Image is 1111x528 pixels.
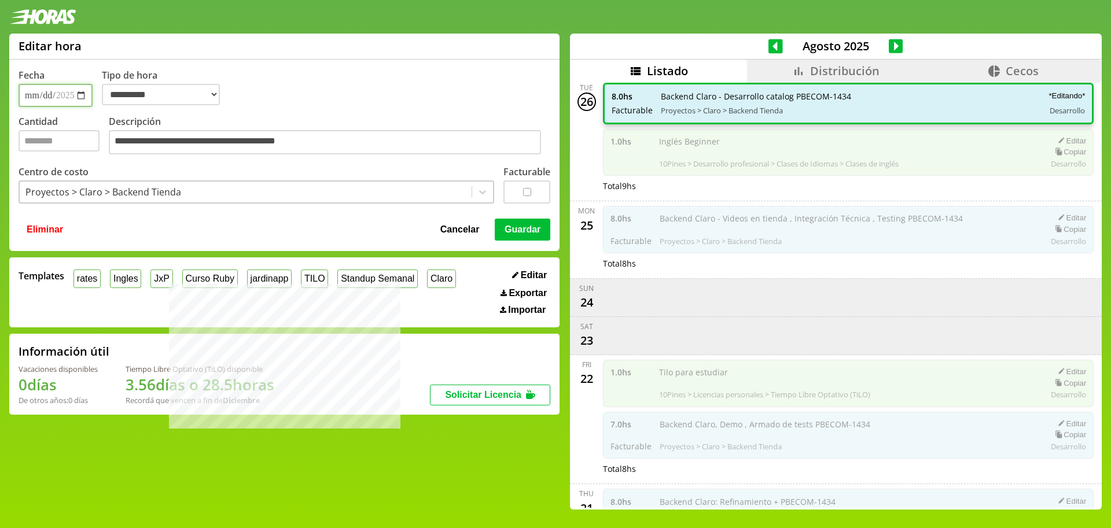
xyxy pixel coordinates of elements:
h2: Información útil [19,344,109,359]
div: Vacaciones disponibles [19,364,98,374]
label: Tipo de hora [102,69,229,107]
div: Total 8 hs [603,258,1094,269]
div: Total 8 hs [603,463,1094,474]
div: scrollable content [570,83,1102,508]
div: 22 [577,370,596,388]
div: Proyectos > Claro > Backend Tienda [25,186,181,198]
span: Importar [508,305,546,315]
select: Tipo de hora [102,84,220,105]
button: Guardar [495,219,550,241]
label: Facturable [503,165,550,178]
button: jardinapp [247,269,292,287]
label: Cantidad [19,115,109,157]
h1: 0 días [19,374,98,395]
button: Standup Semanal [337,269,418,287]
div: 21 [577,499,596,517]
div: Fri [582,360,591,370]
span: Agosto 2025 [783,38,889,54]
button: rates [73,269,101,287]
span: Distribución [810,63,880,79]
button: Exportar [497,287,550,299]
div: Tue [580,83,593,93]
span: Templates [19,269,64,282]
div: Total 9 hs [603,180,1094,191]
span: Listado [647,63,688,79]
span: Editar [521,270,547,280]
div: Mon [578,206,595,216]
div: Sun [579,283,594,293]
label: Descripción [109,115,550,157]
span: Solicitar Licencia [445,390,521,400]
div: Tiempo Libre Optativo (TiLO) disponible [126,364,274,374]
span: Exportar [509,288,547,298]
img: logotipo [9,9,76,24]
textarea: Descripción [109,130,541,154]
button: Ingles [110,269,141,287]
span: Cecos [1006,63,1039,79]
button: Eliminar [23,219,67,241]
h1: Editar hora [19,38,82,54]
button: TILO [301,269,328,287]
button: Curso Ruby [182,269,238,287]
div: Sat [580,322,593,331]
div: Thu [579,489,594,499]
button: Solicitar Licencia [430,385,550,405]
button: Claro [427,269,456,287]
div: Recordá que vencen a fin de [126,395,274,405]
div: 25 [577,216,596,234]
b: Diciembre [223,395,260,405]
button: Editar [509,269,550,281]
div: De otros años: 0 días [19,395,98,405]
label: Centro de costo [19,165,89,178]
label: Fecha [19,69,45,82]
h1: 3.56 días o 28.5 horas [126,374,274,395]
div: 24 [577,293,596,312]
input: Cantidad [19,130,100,152]
div: 26 [577,93,596,111]
div: 23 [577,331,596,350]
button: JxP [150,269,172,287]
button: Cancelar [437,219,483,241]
